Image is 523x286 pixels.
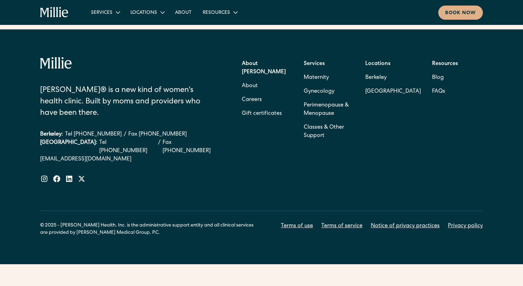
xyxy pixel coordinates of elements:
a: Tel [PHONE_NUMBER] [65,130,122,139]
div: Berkeley: [40,130,63,139]
a: About [242,79,258,93]
a: [EMAIL_ADDRESS][DOMAIN_NAME] [40,155,221,164]
div: [GEOGRAPHIC_DATA]: [40,139,97,155]
div: / [158,139,160,155]
a: Gift certificates [242,107,282,121]
strong: Services [304,61,325,67]
strong: About [PERSON_NAME] [242,61,286,75]
a: About [169,7,197,18]
a: Perimenopause & Menopause [304,99,355,121]
a: Careers [242,93,262,107]
a: Terms of use [281,222,313,230]
a: Privacy policy [448,222,483,230]
a: Blog [432,71,444,85]
a: home [40,7,69,18]
a: Book now [438,6,483,20]
a: Fax [PHONE_NUMBER] [163,139,221,155]
div: [PERSON_NAME]® is a new kind of women's health clinic. Built by moms and providers who have been ... [40,85,203,119]
a: [GEOGRAPHIC_DATA] [365,85,421,99]
a: Classes & Other Support [304,121,355,143]
a: Maternity [304,71,329,85]
a: FAQs [432,85,445,99]
div: Services [91,9,112,17]
div: © 2025 - [PERSON_NAME] Health, Inc. is the administrative support entity and all clinical service... [40,222,261,237]
div: Resources [203,9,230,17]
a: Fax [PHONE_NUMBER] [128,130,187,139]
a: Notice of privacy practices [371,222,440,230]
strong: Resources [432,61,458,67]
a: Terms of service [321,222,363,230]
a: Gynecology [304,85,334,99]
div: Services [85,7,125,18]
div: / [124,130,126,139]
a: Tel [PHONE_NUMBER] [99,139,156,155]
div: Book now [445,10,476,17]
strong: Locations [365,61,391,67]
div: Resources [197,7,242,18]
a: Berkeley [365,71,421,85]
div: Locations [130,9,157,17]
div: Locations [125,7,169,18]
